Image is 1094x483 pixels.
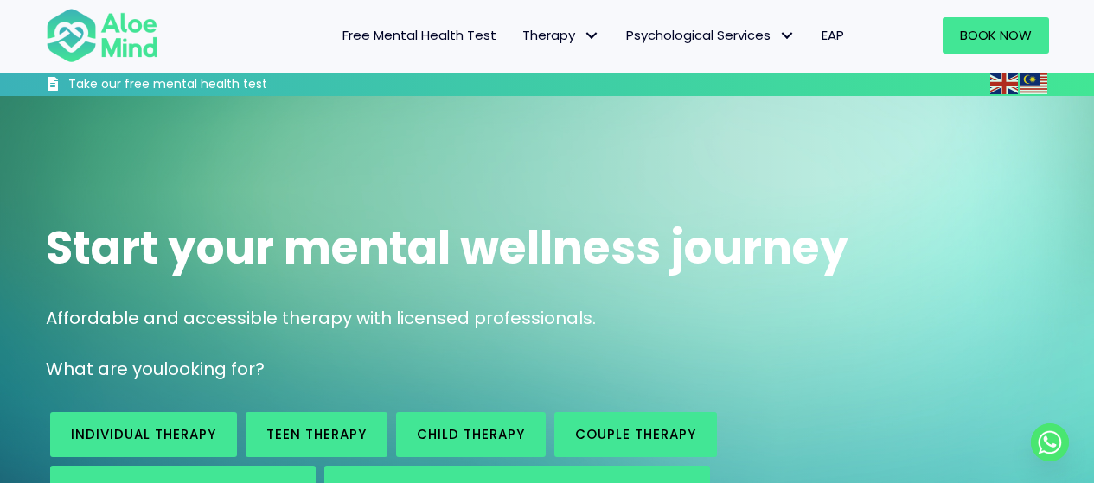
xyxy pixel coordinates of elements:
[266,425,367,443] span: Teen Therapy
[396,412,546,457] a: Child Therapy
[50,412,237,457] a: Individual therapy
[1031,423,1069,461] a: Whatsapp
[822,26,844,44] span: EAP
[71,425,216,443] span: Individual therapy
[46,306,1049,331] p: Affordable and accessible therapy with licensed professionals.
[579,23,605,48] span: Therapy: submenu
[329,17,509,54] a: Free Mental Health Test
[46,76,360,96] a: Take our free mental health test
[246,412,387,457] a: Teen Therapy
[68,76,360,93] h3: Take our free mental health test
[342,26,496,44] span: Free Mental Health Test
[775,23,800,48] span: Psychological Services: submenu
[554,412,717,457] a: Couple therapy
[163,357,265,381] span: looking for?
[181,17,857,54] nav: Menu
[46,357,163,381] span: What are you
[960,26,1032,44] span: Book Now
[990,73,1018,94] img: en
[417,425,525,443] span: Child Therapy
[626,26,796,44] span: Psychological Services
[575,425,696,443] span: Couple therapy
[1020,73,1049,93] a: Malay
[46,216,848,279] span: Start your mental wellness journey
[990,73,1020,93] a: English
[809,17,857,54] a: EAP
[522,26,600,44] span: Therapy
[943,17,1049,54] a: Book Now
[509,17,613,54] a: TherapyTherapy: submenu
[613,17,809,54] a: Psychological ServicesPsychological Services: submenu
[46,7,158,64] img: Aloe mind Logo
[1020,73,1047,94] img: ms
